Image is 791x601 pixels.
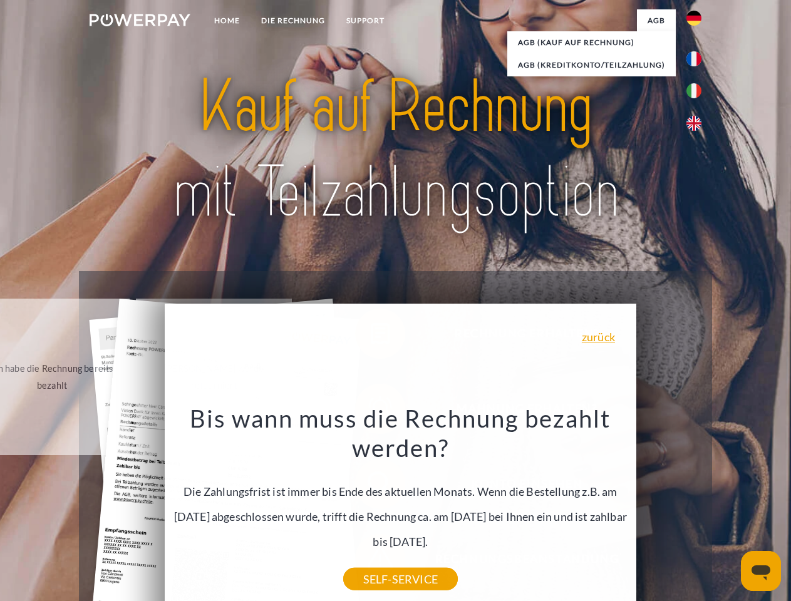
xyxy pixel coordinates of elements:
[741,551,781,591] iframe: Schaltfläche zum Öffnen des Messaging-Fensters
[507,31,676,54] a: AGB (Kauf auf Rechnung)
[686,116,701,131] img: en
[637,9,676,32] a: agb
[686,11,701,26] img: de
[120,60,671,240] img: title-powerpay_de.svg
[172,403,629,463] h3: Bis wann muss die Rechnung bezahlt werden?
[582,331,615,342] a: zurück
[343,568,458,590] a: SELF-SERVICE
[686,51,701,66] img: fr
[507,54,676,76] a: AGB (Kreditkonto/Teilzahlung)
[686,83,701,98] img: it
[143,360,284,394] div: [PERSON_NAME] wurde retourniert
[251,9,336,32] a: DIE RECHNUNG
[336,9,395,32] a: SUPPORT
[204,9,251,32] a: Home
[172,403,629,579] div: Die Zahlungsfrist ist immer bis Ende des aktuellen Monats. Wenn die Bestellung z.B. am [DATE] abg...
[90,14,190,26] img: logo-powerpay-white.svg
